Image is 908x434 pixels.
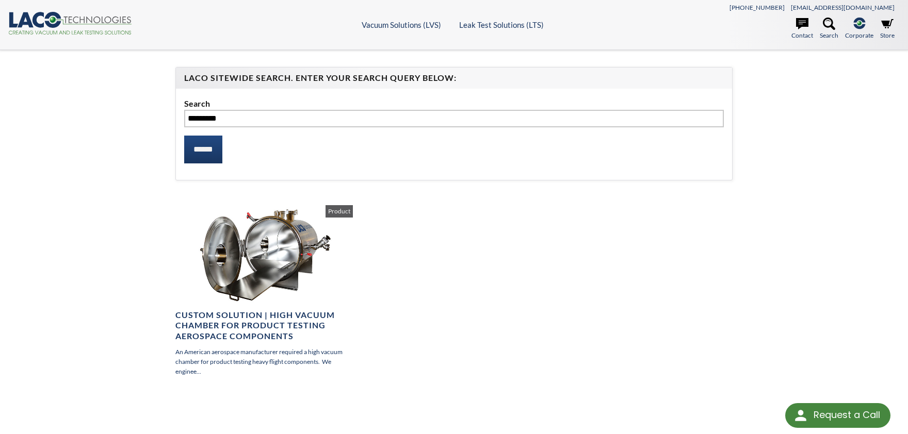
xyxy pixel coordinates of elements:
[791,4,895,11] a: [EMAIL_ADDRESS][DOMAIN_NAME]
[792,407,809,424] img: round button
[175,310,353,342] h4: Custom Solution | High Vacuum Chamber for Product Testing Aerospace Components
[184,97,724,110] label: Search
[880,18,895,40] a: Store
[820,18,838,40] a: Search
[845,30,873,40] span: Corporate
[175,347,353,377] p: An American aerospace manufacturer required a high vacuum chamber for product testing heavy fligh...
[814,403,880,427] div: Request a Call
[785,403,890,428] div: Request a Call
[184,73,724,84] h4: LACO Sitewide Search. Enter your Search Query Below:
[459,20,544,29] a: Leak Test Solutions (LTS)
[729,4,785,11] a: [PHONE_NUMBER]
[362,20,441,29] a: Vacuum Solutions (LVS)
[791,18,813,40] a: Contact
[175,205,353,377] a: Custom Solution | High Vacuum Chamber for Product Testing Aerospace Components An American aerosp...
[326,205,353,218] span: Product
